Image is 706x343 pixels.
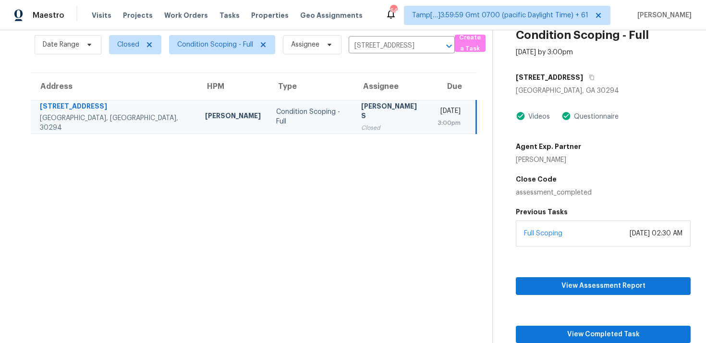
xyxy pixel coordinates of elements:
[455,35,486,52] button: Create a Task
[291,40,319,49] span: Assignee
[276,107,346,126] div: Condition Scoping - Full
[524,230,562,237] a: Full Scoping
[123,11,153,20] span: Projects
[390,6,397,15] div: 646
[268,73,354,100] th: Type
[361,123,422,133] div: Closed
[438,118,461,128] div: 3:00pm
[525,112,550,122] div: Videos
[349,38,428,53] input: Search by address
[412,11,588,20] span: Tamp[…]3:59:59 Gmt 0700 (pacific Daylight Time) + 61
[516,207,691,217] h5: Previous Tasks
[92,11,111,20] span: Visits
[516,86,691,96] div: [GEOGRAPHIC_DATA], GA 30294
[361,101,422,123] div: [PERSON_NAME] S
[516,48,573,57] div: [DATE] by 3:00pm
[516,30,649,40] h2: Condition Scoping - Full
[43,40,79,49] span: Date Range
[300,11,363,20] span: Geo Assignments
[33,11,64,20] span: Maestro
[630,229,682,238] div: [DATE] 02:30 AM
[177,40,253,49] span: Condition Scoping - Full
[561,111,571,121] img: Artifact Present Icon
[583,69,596,86] button: Copy Address
[353,73,430,100] th: Assignee
[516,111,525,121] img: Artifact Present Icon
[571,112,619,122] div: Questionnaire
[40,113,190,133] div: [GEOGRAPHIC_DATA], [GEOGRAPHIC_DATA], 30294
[219,12,240,19] span: Tasks
[633,11,692,20] span: [PERSON_NAME]
[438,106,461,118] div: [DATE]
[40,101,190,113] div: [STREET_ADDRESS]
[516,174,691,184] h5: Close Code
[516,188,691,197] div: assessment_completed
[31,73,197,100] th: Address
[251,11,289,20] span: Properties
[523,280,683,292] span: View Assessment Report
[430,73,476,100] th: Due
[516,142,581,151] h5: Agent Exp. Partner
[516,73,583,82] h5: [STREET_ADDRESS]
[205,111,261,123] div: [PERSON_NAME]
[442,39,456,53] button: Open
[523,329,683,341] span: View Completed Task
[516,155,581,165] div: [PERSON_NAME]
[516,277,691,295] button: View Assessment Report
[460,32,481,54] span: Create a Task
[117,40,139,49] span: Closed
[197,73,268,100] th: HPM
[164,11,208,20] span: Work Orders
